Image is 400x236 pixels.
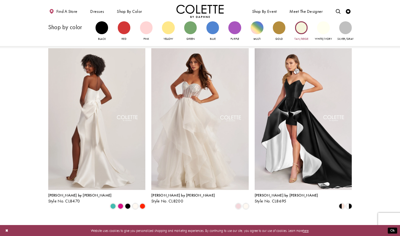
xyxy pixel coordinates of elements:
span: Tan/Beige [294,37,308,41]
i: Turquoise [110,203,116,209]
span: Style No. CL8695 [255,198,287,204]
i: Diamond White [132,203,138,209]
a: Toggle search [335,5,342,18]
span: [PERSON_NAME] by [PERSON_NAME] [255,193,318,198]
a: Tan/Beige [295,21,308,41]
span: Multi [253,37,261,41]
span: Black [98,37,106,41]
span: Shop By Event [251,5,278,18]
span: Blue [210,37,216,41]
a: Yellow [162,21,174,41]
span: Style No. CL8470 [48,198,80,204]
span: Red [122,37,126,41]
span: [PERSON_NAME] by [PERSON_NAME] [151,193,215,198]
a: Gold [273,21,285,41]
a: Red [118,21,130,41]
span: Dresses [90,9,104,14]
span: Meet the designer [289,9,323,14]
button: Close Dialog [3,226,11,235]
span: Shop by color [116,5,143,18]
div: Colette by Daphne Style No. CL8695 [255,193,318,203]
a: Blue [206,21,219,41]
h3: Shop by color [48,24,91,30]
i: Scarlet [140,203,145,209]
img: Colette by Daphne [176,5,224,18]
i: Black [125,203,131,209]
span: [PERSON_NAME] by [PERSON_NAME] [48,193,112,198]
a: Multi [251,21,263,41]
span: Style No. CL8200 [151,198,183,204]
a: Check Wishlist [345,5,352,18]
a: White/Ivory [317,21,330,41]
i: Diamond White [243,203,249,209]
a: Visit Colette by Daphne Style No. CL8470 Page [48,48,146,190]
i: Black/Blush [339,203,345,209]
i: Black/White [346,203,352,209]
span: Silver/Gray [337,37,354,41]
span: Green [186,37,195,41]
a: Black [96,21,108,41]
span: Purple [231,37,239,41]
a: Visit Colette by Daphne Style No. CL8695 Page [255,48,352,190]
p: Website uses cookies to give you personalized shopping and marketing experiences. By continuing t... [34,227,366,233]
a: Silver/Gray [339,21,352,41]
span: Gold [275,37,283,41]
a: Purple [228,21,241,41]
i: Pink Lily [236,203,241,209]
a: Find a store [48,5,79,18]
a: Visit Colette by Daphne Style No. CL8200 Page [151,48,249,190]
a: Green [184,21,197,41]
div: Colette by Daphne Style No. CL8470 [48,193,112,203]
a: Meet the designer [288,5,324,18]
span: White/Ivory [315,37,332,41]
span: Dresses [89,5,105,18]
a: Pink [140,21,153,41]
i: Fuchsia [118,203,123,209]
span: Pink [143,37,149,41]
span: Shop By Event [252,9,277,14]
span: Find a store [56,9,78,14]
a: here [303,228,309,233]
button: Submit Dialog [388,228,397,233]
div: Colette by Daphne Style No. CL8200 [151,193,215,203]
div: Product List [48,48,352,209]
span: Yellow [164,37,173,41]
span: Shop by color [117,9,142,14]
a: Visit Home Page [176,5,224,18]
